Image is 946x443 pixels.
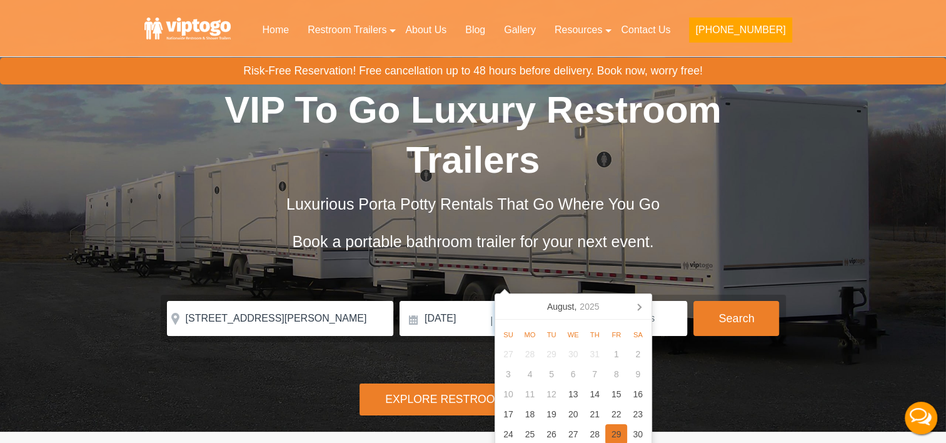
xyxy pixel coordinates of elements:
[896,393,946,443] button: Live Chat
[360,384,586,415] div: Explore Restroom Trailers
[519,364,541,384] div: 4
[498,384,520,404] div: 10
[519,384,541,404] div: 11
[495,16,545,44] a: Gallery
[584,404,606,424] div: 21
[298,16,396,44] a: Restroom Trailers
[498,344,520,364] div: 27
[498,404,520,424] div: 17
[605,404,627,424] div: 22
[456,16,495,44] a: Blog
[605,384,627,404] div: 15
[562,327,584,342] div: We
[605,344,627,364] div: 1
[584,344,606,364] div: 31
[605,364,627,384] div: 8
[292,233,653,250] span: Book a portable bathroom trailer for your next event.
[627,364,649,384] div: 9
[519,327,541,342] div: Mo
[490,301,493,341] span: |
[396,16,456,44] a: About Us
[541,404,563,424] div: 19
[286,195,660,213] span: Luxurious Porta Potty Rentals That Go Where You Go
[562,404,584,424] div: 20
[627,404,649,424] div: 23
[627,344,649,364] div: 2
[627,384,649,404] div: 16
[611,16,680,44] a: Contact Us
[562,384,584,404] div: 13
[584,384,606,404] div: 14
[584,364,606,384] div: 7
[580,299,599,314] i: 2025
[562,364,584,384] div: 6
[541,364,563,384] div: 5
[400,301,489,336] input: Delivery
[498,364,520,384] div: 3
[562,344,584,364] div: 30
[167,301,393,336] input: Where do you need your restroom?
[541,327,563,342] div: Tu
[627,327,649,342] div: Sa
[680,16,801,50] a: [PHONE_NUMBER]
[689,18,792,43] button: [PHONE_NUMBER]
[253,16,298,44] a: Home
[545,16,611,44] a: Resources
[519,404,541,424] div: 18
[693,301,779,336] button: Search
[498,327,520,342] div: Su
[605,327,627,342] div: Fr
[519,344,541,364] div: 28
[542,297,605,317] div: August,
[584,327,606,342] div: Th
[541,344,563,364] div: 29
[541,384,563,404] div: 12
[224,89,722,181] span: VIP To Go Luxury Restroom Trailers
